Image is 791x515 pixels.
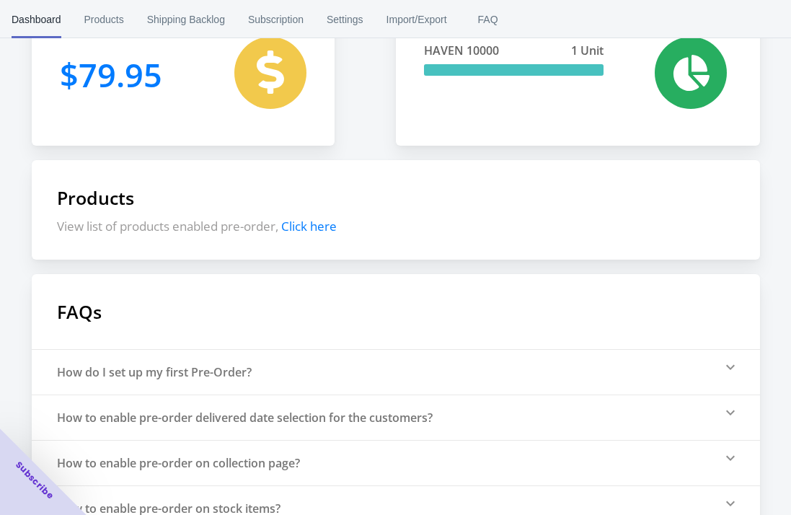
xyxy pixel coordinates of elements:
[147,1,225,38] span: Shipping Backlog
[57,185,735,210] h1: Products
[12,1,61,38] span: Dashboard
[32,274,760,349] h1: FAQs
[386,1,447,38] span: Import/Export
[57,455,300,471] div: How to enable pre-order on collection page?
[60,37,162,113] h1: 79.95
[327,1,363,38] span: Settings
[281,218,337,234] span: Click here
[424,43,499,58] span: HAVEN 10000
[248,1,304,38] span: Subscription
[84,1,124,38] span: Products
[571,43,604,58] span: 1 Unit
[13,459,56,502] span: Subscribe
[57,218,735,234] p: View list of products enabled pre-order,
[57,410,433,426] div: How to enable pre-order delivered date selection for the customers?
[470,1,506,38] span: FAQ
[60,53,79,97] span: $
[57,364,252,380] div: How do I set up my first Pre-Order?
